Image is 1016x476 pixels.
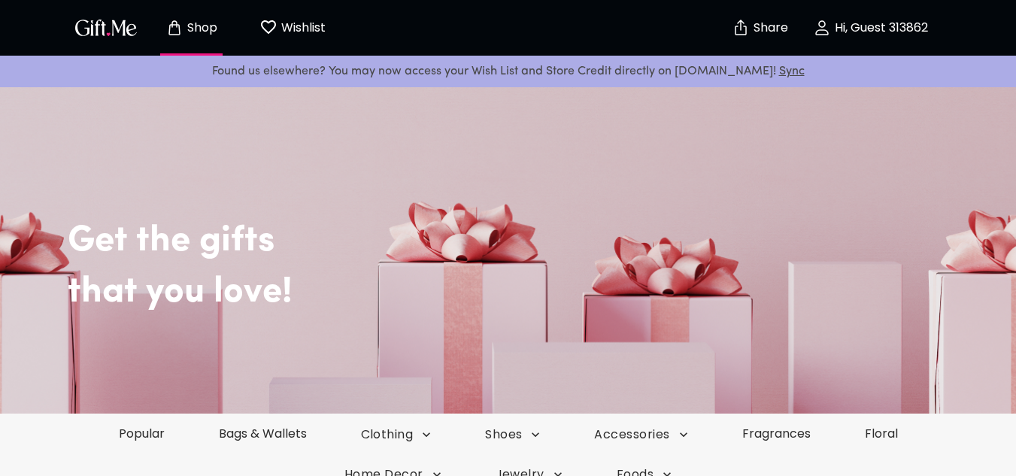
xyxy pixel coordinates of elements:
img: secure [732,19,750,37]
a: Bags & Wallets [192,425,334,442]
button: Shoes [458,426,567,443]
span: Clothing [361,426,432,443]
button: GiftMe Logo [71,19,141,37]
a: Popular [92,425,192,442]
p: Wishlist [278,18,326,38]
p: Found us elsewhere? You may now access your Wish List and Store Credit directly on [DOMAIN_NAME]! [12,62,1004,81]
button: Wishlist page [251,4,334,52]
a: Sync [779,65,805,77]
h2: that you love! [68,271,1016,314]
img: GiftMe Logo [72,17,140,38]
button: Hi, Guest 313862 [796,4,946,52]
span: Accessories [594,426,687,443]
span: Shoes [485,426,540,443]
h2: Get the gifts [68,174,1016,263]
p: Shop [183,22,217,35]
button: Share [734,2,787,54]
p: Hi, Guest 313862 [831,22,928,35]
p: Share [750,22,788,35]
button: Clothing [334,426,459,443]
a: Fragrances [715,425,838,442]
button: Store page [150,4,233,52]
a: Floral [838,425,925,442]
button: Accessories [567,426,714,443]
